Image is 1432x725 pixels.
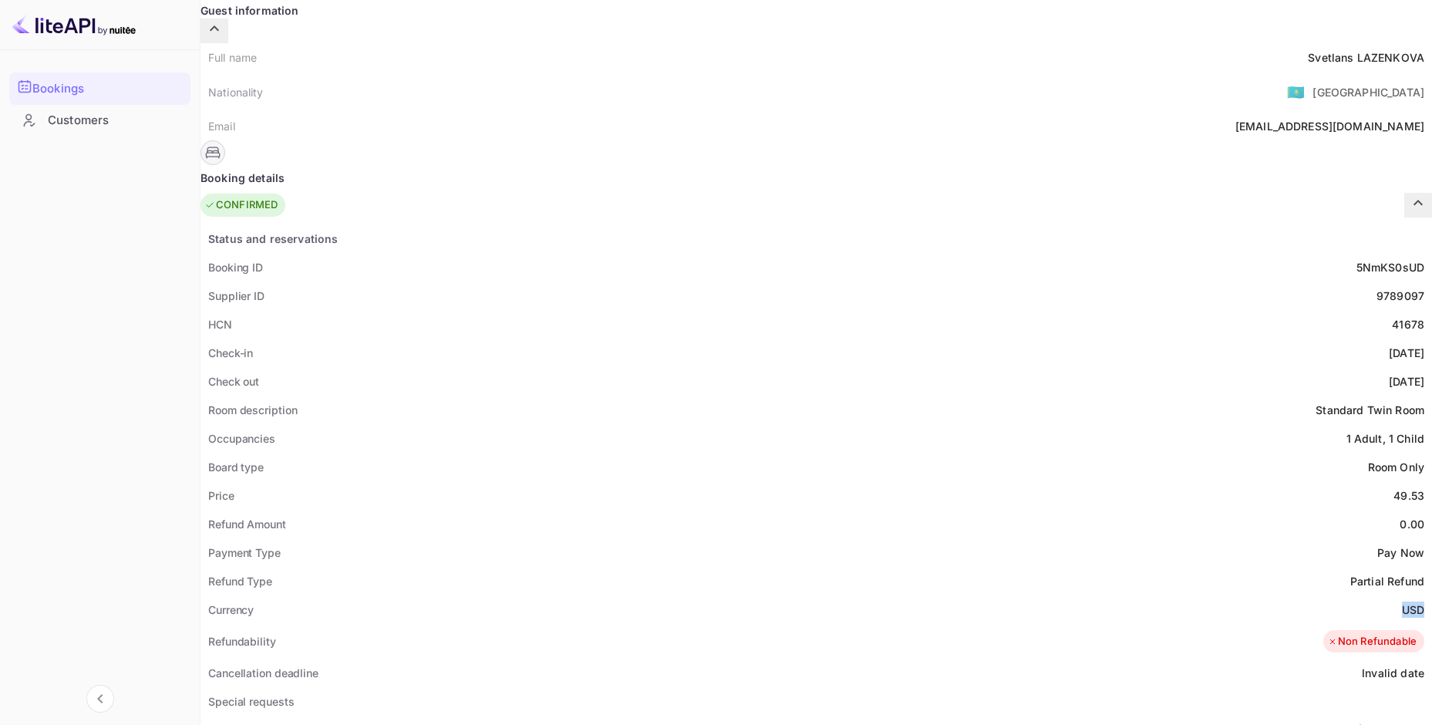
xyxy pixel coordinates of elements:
[1362,666,1424,679] ya-tr-span: Invalid date
[1402,603,1424,616] ya-tr-span: USD
[208,120,235,133] ya-tr-span: Email
[48,112,109,130] ya-tr-span: Customers
[1350,575,1424,588] ya-tr-span: Partial Refund
[208,575,272,588] ya-tr-span: Refund Type
[9,72,190,105] div: Bookings
[208,666,318,679] ya-tr-span: Cancellation deadline
[86,685,114,713] button: Collapse navigation
[208,518,286,531] ya-tr-span: Refund Amount
[200,170,285,186] ya-tr-span: Booking details
[12,12,136,37] img: LiteAPI logo
[1357,51,1424,64] ya-tr-span: LAZENKOVA
[216,197,278,213] ya-tr-span: CONFIRMED
[1287,83,1305,100] ya-tr-span: 🇰🇿
[208,289,264,302] ya-tr-span: Supplier ID
[208,489,234,502] ya-tr-span: Price
[208,375,259,388] ya-tr-span: Check out
[1235,120,1424,133] ya-tr-span: [EMAIL_ADDRESS][DOMAIN_NAME]
[1393,487,1424,504] div: 49.53
[1287,78,1305,106] span: United States
[1392,316,1424,332] div: 41678
[208,460,264,474] ya-tr-span: Board type
[1389,373,1424,389] div: [DATE]
[1356,261,1424,274] ya-tr-span: 5NmKS0sUD
[208,261,263,274] ya-tr-span: Booking ID
[1308,51,1353,64] ya-tr-span: Svetlans
[208,86,264,99] ya-tr-span: Nationality
[1312,86,1424,99] ya-tr-span: [GEOGRAPHIC_DATA]
[1368,460,1424,474] ya-tr-span: Room Only
[1346,432,1424,445] ya-tr-span: 1 Adult, 1 Child
[1376,288,1424,304] div: 9789097
[208,546,281,559] ya-tr-span: Payment Type
[1338,634,1417,649] ya-tr-span: Non Refundable
[200,2,299,19] ya-tr-span: Guest information
[9,72,190,103] a: Bookings
[1377,546,1424,559] ya-tr-span: Pay Now
[208,232,338,245] ya-tr-span: Status and reservations
[1400,516,1424,532] div: 0.00
[208,403,297,416] ya-tr-span: Room description
[208,432,275,445] ya-tr-span: Occupancies
[208,318,232,331] ya-tr-span: HCN
[1389,345,1424,361] div: [DATE]
[9,106,190,136] div: Customers
[1316,403,1424,416] ya-tr-span: Standard Twin Room
[208,635,276,648] ya-tr-span: Refundability
[208,51,257,64] ya-tr-span: Full name
[208,346,253,359] ya-tr-span: Check-in
[208,603,254,616] ya-tr-span: Currency
[9,106,190,134] a: Customers
[32,80,84,98] ya-tr-span: Bookings
[208,695,294,708] ya-tr-span: Special requests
